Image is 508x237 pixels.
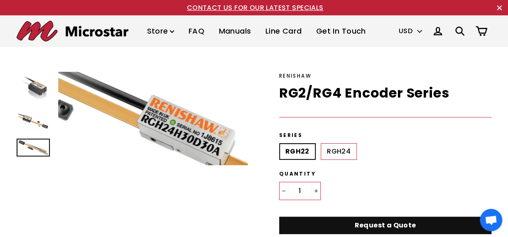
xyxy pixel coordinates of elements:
[280,182,320,200] input: quantity
[259,19,308,44] a: Line Card
[18,112,48,129] img: RG2/RG4 Encoder Series
[279,132,492,139] label: Series
[279,143,316,160] label: RGH22
[279,72,492,80] div: Renishaw
[182,19,211,44] a: FAQ
[17,21,128,42] img: Microstar Electronics
[312,182,320,200] button: Increase item quantity by one
[280,182,288,200] button: Reduce item quantity by one
[310,19,372,44] a: Get In Touch
[279,217,492,235] a: Request a Quote
[18,139,48,155] img: RG2/RG4 Encoder Series
[187,3,324,12] a: CONTACT US FOR OUR LATEST SPECIALS
[480,209,502,231] a: Open chat
[279,84,492,103] h1: RG2/RG4 Encoder Series
[18,73,48,101] img: RG2/RG4 Encoder Series
[321,143,357,160] label: RGH24
[140,19,372,44] ul: Primary
[140,19,180,44] a: Store
[212,19,257,44] a: Manuals
[279,171,492,178] label: Quantity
